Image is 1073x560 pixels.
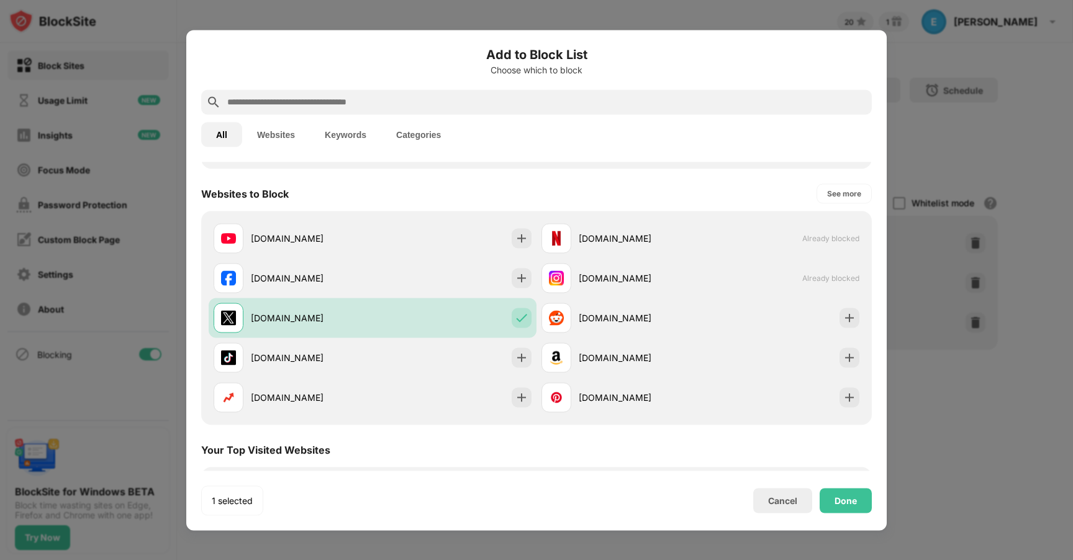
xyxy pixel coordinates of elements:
[221,270,236,285] img: favicons
[251,272,373,285] div: [DOMAIN_NAME]
[242,122,310,147] button: Websites
[201,443,330,456] div: Your Top Visited Websites
[549,270,564,285] img: favicons
[251,391,373,404] div: [DOMAIN_NAME]
[579,351,700,364] div: [DOMAIN_NAME]
[835,495,857,505] div: Done
[251,351,373,364] div: [DOMAIN_NAME]
[549,231,564,246] img: favicons
[549,310,564,325] img: favicons
[579,272,700,285] div: [DOMAIN_NAME]
[221,390,236,405] img: favicons
[251,232,373,245] div: [DOMAIN_NAME]
[310,122,381,147] button: Keywords
[579,311,700,324] div: [DOMAIN_NAME]
[221,310,236,325] img: favicons
[251,311,373,324] div: [DOMAIN_NAME]
[381,122,456,147] button: Categories
[201,187,289,200] div: Websites to Block
[212,494,253,507] div: 1 selected
[221,350,236,365] img: favicons
[549,390,564,405] img: favicons
[802,273,859,283] span: Already blocked
[579,391,700,404] div: [DOMAIN_NAME]
[579,232,700,245] div: [DOMAIN_NAME]
[768,495,797,506] div: Cancel
[802,234,859,243] span: Already blocked
[827,187,861,200] div: See more
[221,231,236,246] img: favicons
[206,94,221,109] img: search.svg
[201,45,872,63] h6: Add to Block List
[201,122,242,147] button: All
[201,65,872,75] div: Choose which to block
[549,350,564,365] img: favicons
